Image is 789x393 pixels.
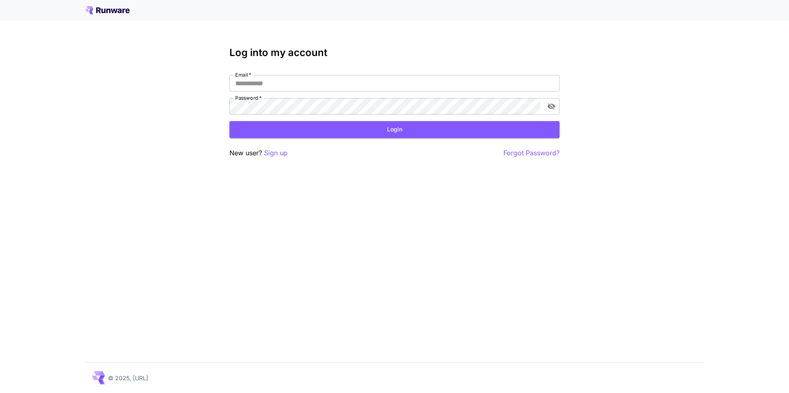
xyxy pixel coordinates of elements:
[235,71,251,78] label: Email
[235,94,262,101] label: Password
[108,374,148,382] p: © 2025, [URL]
[544,99,559,114] button: toggle password visibility
[229,47,560,58] h3: Log into my account
[264,148,288,158] button: Sign up
[503,148,560,158] button: Forgot Password?
[229,148,288,158] p: New user?
[229,121,560,138] button: Login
